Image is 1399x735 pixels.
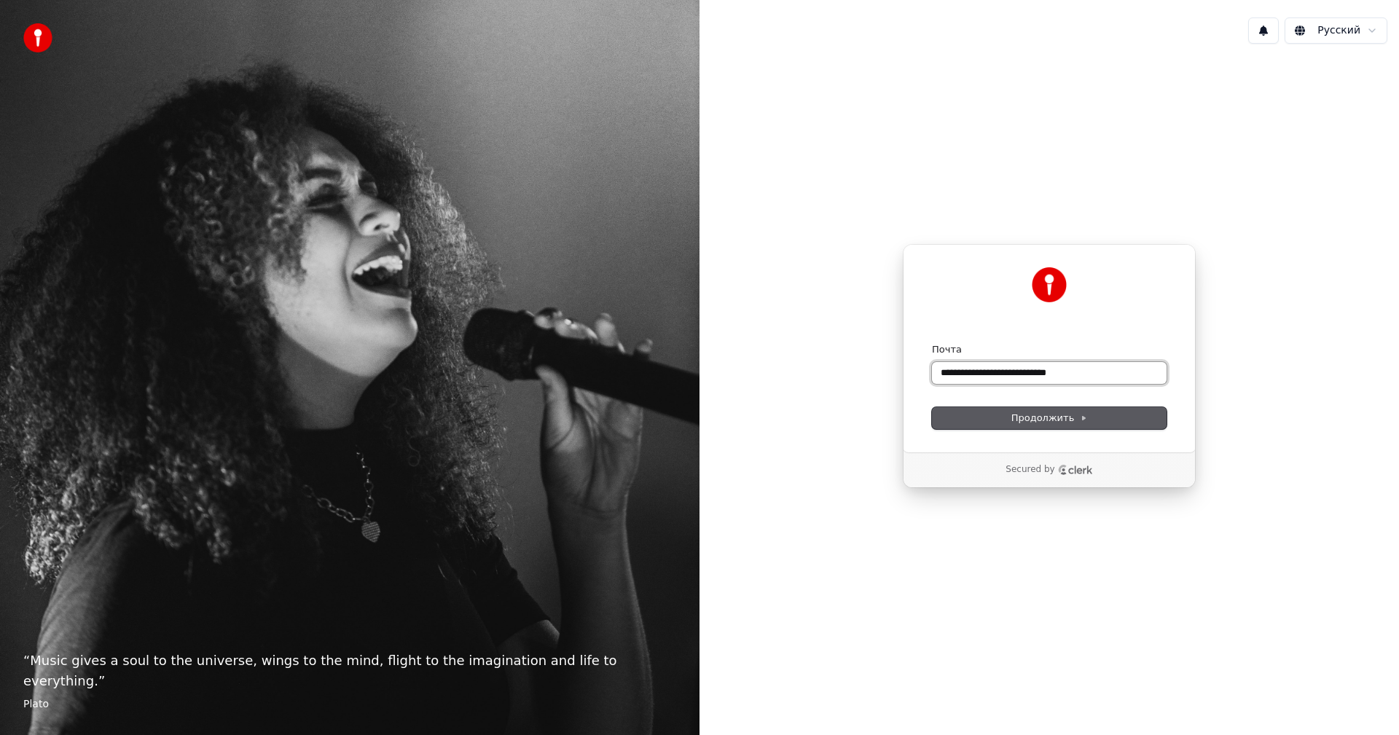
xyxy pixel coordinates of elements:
a: Clerk logo [1058,465,1093,475]
p: “ Music gives a soul to the universe, wings to the mind, flight to the imagination and life to ev... [23,651,676,691]
footer: Plato [23,697,676,712]
img: youka [23,23,52,52]
label: Почта [932,343,962,356]
span: Продолжить [1011,412,1088,425]
button: Продолжить [932,407,1167,429]
p: Secured by [1006,464,1054,476]
img: Youka [1032,267,1067,302]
